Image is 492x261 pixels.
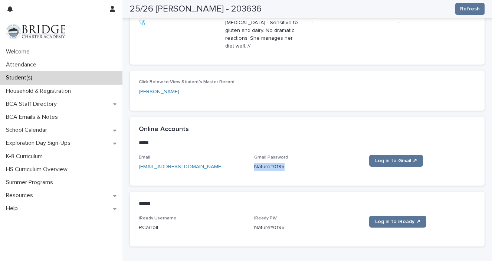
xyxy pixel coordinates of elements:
p: Summer Programs [3,179,59,186]
p: 🩺 [139,19,216,27]
p: Nature=0195 [254,224,361,232]
p: Household & Registration [3,88,77,95]
p: BCA Staff Directory [3,101,63,108]
p: Resources [3,192,39,199]
p: Welcome [3,48,36,55]
p: Exploration Day Sign-Ups [3,140,76,147]
span: Email [139,155,150,160]
button: Refresh [455,3,485,15]
p: K-8 Curriculum [3,153,49,160]
span: iReady Username [139,216,177,221]
span: Gmail Password [254,155,288,160]
p: BCA Emails & Notes [3,114,64,121]
p: RCarroll [139,224,245,232]
p: Attendance [3,61,42,68]
img: V1C1m3IdTEidaUdm9Hs0 [6,24,65,39]
p: Help [3,205,24,212]
a: [PERSON_NAME] [139,88,179,96]
p: [MEDICAL_DATA] - Sensitive to gluten and dairy. No dramatic reactions. She manages her diet well. // [225,19,303,50]
p: Student(s) [3,74,38,81]
a: Log in to iReady ↗ [369,216,426,228]
span: Log in to Gmail ↗ [375,158,417,163]
span: Refresh [460,5,480,13]
span: Log in to iReady ↗ [375,219,420,224]
a: [EMAIL_ADDRESS][DOMAIN_NAME] [139,164,223,169]
p: School Calendar [3,127,53,134]
span: Click Below to View Student's Master Record [139,80,234,84]
h2: 25/26 [PERSON_NAME] - 203636 [130,4,262,14]
a: Log in to Gmail ↗ [369,155,423,167]
span: iReady PW [254,216,277,221]
h2: Online Accounts [139,125,189,134]
p: HS Curriculum Overview [3,166,73,173]
p: Nature=0195 [254,163,361,171]
p: - [312,19,389,27]
p: - [398,19,476,27]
